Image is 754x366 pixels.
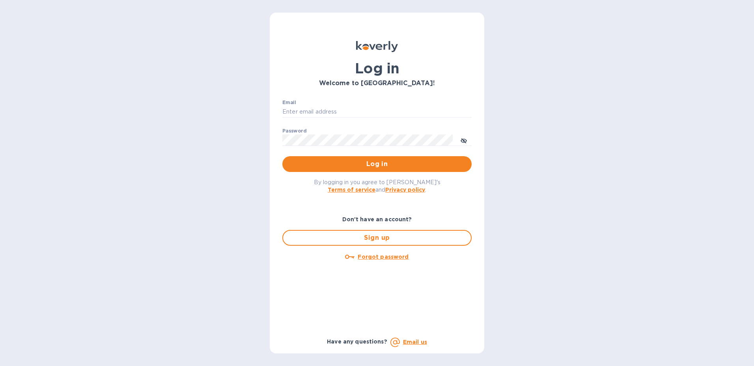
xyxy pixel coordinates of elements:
[282,80,472,87] h3: Welcome to [GEOGRAPHIC_DATA]!
[282,129,306,133] label: Password
[289,233,465,243] span: Sign up
[314,179,440,193] span: By logging in you agree to [PERSON_NAME]'s and .
[403,339,427,345] a: Email us
[289,159,465,169] span: Log in
[328,187,375,193] a: Terms of service
[282,106,472,118] input: Enter email address
[282,156,472,172] button: Log in
[358,254,409,260] u: Forgot password
[327,338,387,345] b: Have any questions?
[385,187,425,193] a: Privacy policy
[456,132,472,148] button: toggle password visibility
[282,230,472,246] button: Sign up
[342,216,412,222] b: Don't have an account?
[282,60,472,77] h1: Log in
[356,41,398,52] img: Koverly
[282,100,296,105] label: Email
